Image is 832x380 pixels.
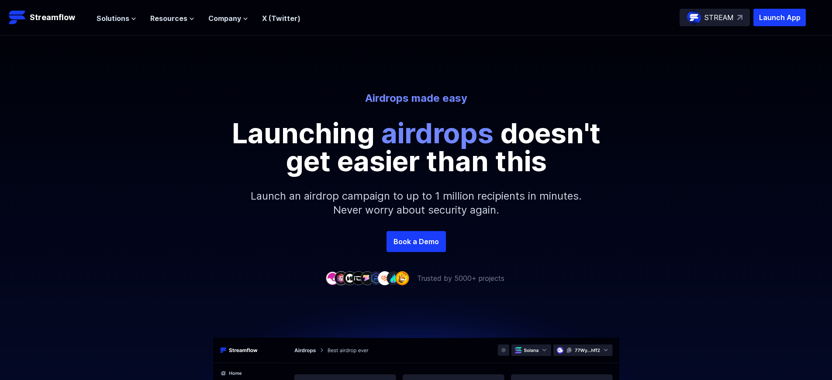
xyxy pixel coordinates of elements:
button: Resources [150,13,194,24]
a: X (Twitter) [262,14,300,23]
span: Company [208,13,241,24]
a: Streamflow [9,9,88,26]
img: company-9 [395,271,409,285]
img: company-2 [334,271,348,285]
img: company-6 [369,271,383,285]
button: Company [208,13,248,24]
span: Resources [150,13,187,24]
p: Streamflow [30,11,75,24]
span: airdrops [381,116,494,150]
img: top-right-arrow.svg [737,15,742,20]
a: Book a Demo [387,231,446,252]
img: company-1 [325,271,339,285]
img: Streamflow Logo [9,9,26,26]
p: Launching doesn't get easier than this [220,119,613,175]
p: Airdrops made easy [174,91,658,105]
img: company-8 [387,271,400,285]
a: STREAM [680,9,750,26]
img: company-7 [378,271,392,285]
button: Launch App [753,9,806,26]
img: company-3 [343,271,357,285]
img: company-4 [352,271,366,285]
span: Solutions [97,13,129,24]
p: Launch an airdrop campaign to up to 1 million recipients in minutes. Never worry about security a... [228,175,604,231]
img: streamflow-logo-circle.png [687,10,701,24]
p: Trusted by 5000+ projects [417,273,504,283]
img: company-5 [360,271,374,285]
p: STREAM [704,12,734,23]
button: Solutions [97,13,136,24]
